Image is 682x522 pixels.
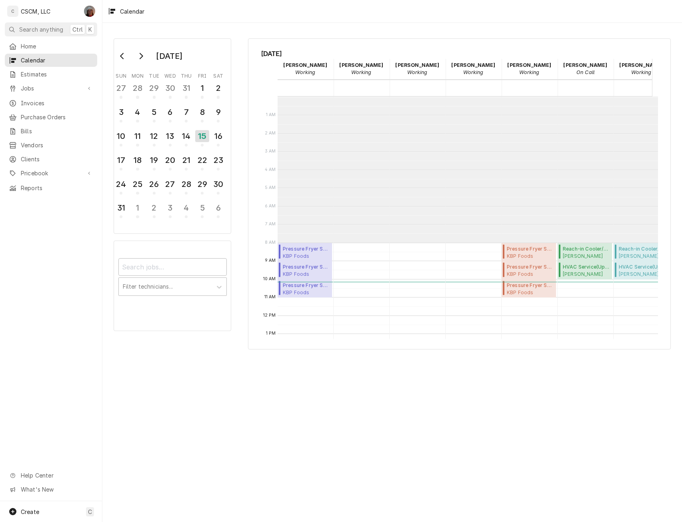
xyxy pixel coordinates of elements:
div: 28 [131,82,144,94]
div: 6 [164,106,176,118]
span: [PERSON_NAME] Foods [PERSON_NAME] # 31736 / [STREET_ADDRESS][PERSON_NAME][US_STATE] [563,253,610,259]
th: Monday [129,70,146,80]
div: 14 [180,130,192,142]
span: Pricebook [21,169,81,177]
span: Calendar [21,56,93,64]
div: 17 [115,154,127,166]
div: CSCM, LLC [21,7,50,16]
div: Pressure Fryer Service(Active)KBP Foods[PERSON_NAME] KFC # [STREET_ADDRESS][PERSON_NAME][US_STATE] [502,243,556,261]
a: Clients [5,153,97,166]
span: 11 AM [262,294,278,300]
a: Go to Jobs [5,82,97,95]
span: Invoices [21,99,93,107]
span: Pressure Fryer Service ( Upcoming ) [283,282,330,289]
div: 31 [115,202,127,214]
div: 18 [131,154,144,166]
span: 6 AM [263,203,278,209]
div: 2 [212,82,224,94]
span: Pressure Fryer Service ( Upcoming ) [283,263,330,271]
em: Working [519,69,539,75]
span: Create [21,508,39,515]
div: 6 [212,202,224,214]
div: [Service] Pressure Fryer Service KBP Foods Homer Adams KFC # 5842 / 2994 Homer M Adams Pkwy, Alto... [502,279,556,298]
div: Pressure Fryer Service(Upcoming)KBP Foods[PERSON_NAME] KFC # [STREET_ADDRESS][PERSON_NAME][US_STATE] [278,261,332,279]
span: [DATE] [261,48,658,59]
span: KBP Foods [PERSON_NAME] KFC # [STREET_ADDRESS][PERSON_NAME][US_STATE] [507,271,554,277]
div: 11 [131,130,144,142]
span: Search anything [19,25,63,34]
div: 30 [212,178,224,190]
strong: [PERSON_NAME] [339,62,383,68]
div: 30 [164,82,176,94]
span: 1 AM [264,112,278,118]
div: Zackary Bain - Working [614,59,670,79]
div: [Service] Pressure Fryer Service KBP Foods Homer Adams KFC # 5842 / 2994 Homer M Adams Pkwy, Alto... [278,279,332,298]
span: 1 PM [264,330,278,337]
div: 1 [131,202,144,214]
span: Reach-in Cooler/Freezer Service ( Past Due ) [563,245,610,253]
div: Sam Smith - On Call [558,59,614,79]
span: Reports [21,184,93,192]
span: 8 AM [263,239,278,246]
span: 12 PM [261,312,278,319]
span: 5 AM [263,185,278,191]
a: Go to Pricebook [5,167,97,180]
span: [PERSON_NAME] Foods [PERSON_NAME] # 31736 / [STREET_ADDRESS][PERSON_NAME][US_STATE] [563,271,610,277]
span: Estimates [21,70,93,78]
em: Working [295,69,315,75]
span: Clients [21,155,93,163]
span: KBP Foods [PERSON_NAME] KFC # [STREET_ADDRESS][PERSON_NAME][US_STATE] [507,289,554,295]
div: Chris Lynch - Working [278,59,334,79]
div: 27 [115,82,127,94]
span: Ctrl [72,25,83,34]
div: 15 [195,130,209,142]
span: Help Center [21,471,92,480]
span: HVAC Service ( Upcoming ) [619,263,666,271]
a: Home [5,40,97,53]
div: 4 [180,202,192,214]
th: Sunday [113,70,129,80]
div: 3 [164,202,176,214]
th: Friday [194,70,210,80]
a: Estimates [5,68,97,81]
div: HVAC Service(Upcoming)[PERSON_NAME] Foods[PERSON_NAME] # 31736 / [STREET_ADDRESS][PERSON_NAME][US... [614,261,669,279]
span: Pressure Fryer Service ( Upcoming ) [507,282,554,289]
button: Go to previous month [114,50,130,62]
span: 10 AM [261,276,278,282]
span: KBP Foods [PERSON_NAME] KFC # [STREET_ADDRESS][PERSON_NAME][US_STATE] [283,253,330,259]
em: Working [351,69,371,75]
span: Purchase Orders [21,113,93,121]
div: 7 [180,106,192,118]
div: 26 [148,178,160,190]
span: KBP Foods [PERSON_NAME] KFC # [STREET_ADDRESS][PERSON_NAME][US_STATE] [283,289,330,295]
div: [Service] Reach-in Cooler/Freezer Service Estel Foods Jennings McDonald's # 31736 / 8983 Jennings... [558,243,612,261]
em: Working [463,69,483,75]
th: Wednesday [162,70,178,80]
div: 22 [196,154,208,166]
div: [Service] Pressure Fryer Service KBP Foods Homer Adams KFC # 5842 / 2994 Homer M Adams Pkwy, Alto... [502,243,556,261]
span: KBP Foods [PERSON_NAME] KFC # [STREET_ADDRESS][PERSON_NAME][US_STATE] [283,271,330,277]
span: KBP Foods [PERSON_NAME] KFC # [STREET_ADDRESS][PERSON_NAME][US_STATE] [507,253,554,259]
a: Go to Help Center [5,469,97,482]
span: 4 AM [263,167,278,173]
div: C [7,6,18,17]
th: Thursday [178,70,194,80]
span: Reach-in Cooler/Freezer Service ( Past Due ) [619,245,666,253]
a: Bills [5,124,97,138]
div: [Service] Pressure Fryer Service KBP Foods Homer Adams KFC # 5842 / 2994 Homer M Adams Pkwy, Alto... [502,261,556,279]
a: Invoices [5,96,97,110]
div: Jonnie Pakovich - Working [502,59,558,79]
div: 10 [115,130,127,142]
span: Pressure Fryer Service ( Upcoming ) [507,263,554,271]
div: [Service] Pressure Fryer Service KBP Foods Homer Adams KFC # 5842 / 2994 Homer M Adams Pkwy, Alto... [278,261,332,279]
div: James Bain - Working [446,59,502,79]
a: Calendar [5,54,97,67]
div: DV [84,6,95,17]
div: 3 [115,106,127,118]
span: Jobs [21,84,81,92]
em: Working [631,69,651,75]
div: Reach-in Cooler/Freezer Service(Past Due)[PERSON_NAME] Foods[PERSON_NAME] # 31736 / [STREET_ADDRE... [558,243,612,261]
div: Calendar Filters [114,241,231,331]
div: 27 [164,178,176,190]
th: Tuesday [146,70,162,80]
